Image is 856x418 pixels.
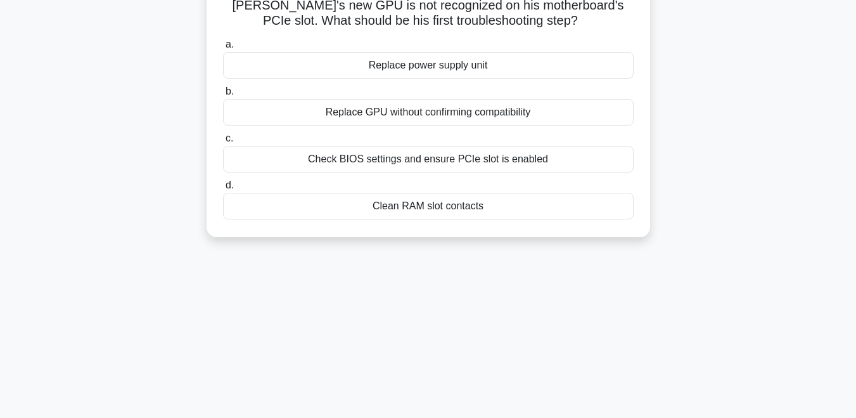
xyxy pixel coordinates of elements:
div: Check BIOS settings and ensure PCIe slot is enabled [223,146,634,173]
div: Replace GPU without confirming compatibility [223,99,634,126]
span: b. [226,86,234,96]
div: Clean RAM slot contacts [223,193,634,219]
span: c. [226,133,233,143]
span: d. [226,180,234,190]
div: Replace power supply unit [223,52,634,79]
span: a. [226,39,234,49]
